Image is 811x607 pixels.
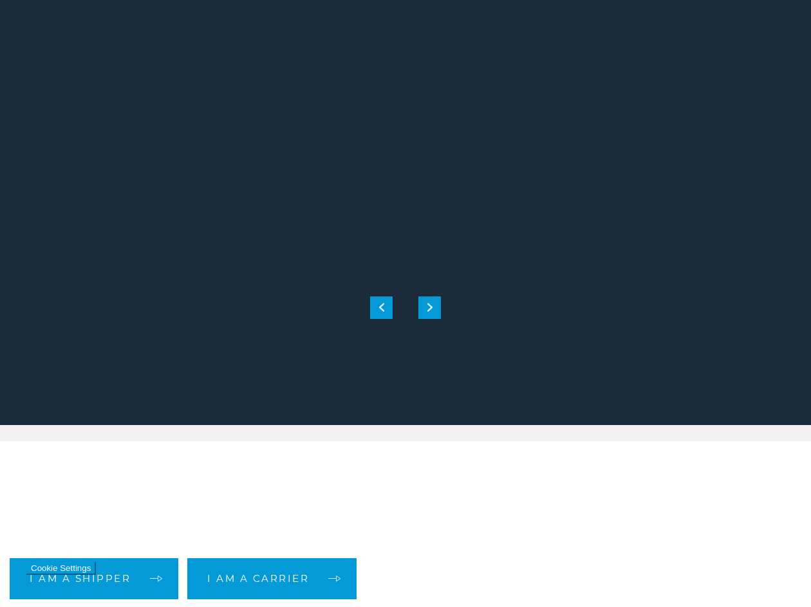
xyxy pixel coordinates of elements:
span: I am a shipper [30,574,131,583]
span: I am a carrier [207,574,309,583]
img: next slide [427,303,433,312]
button: Cookie Settings [26,561,96,575]
a: I am a shipper arrow arrow [10,558,178,599]
a: I am a carrier arrow arrow [187,558,357,599]
img: previous slide [379,303,384,312]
